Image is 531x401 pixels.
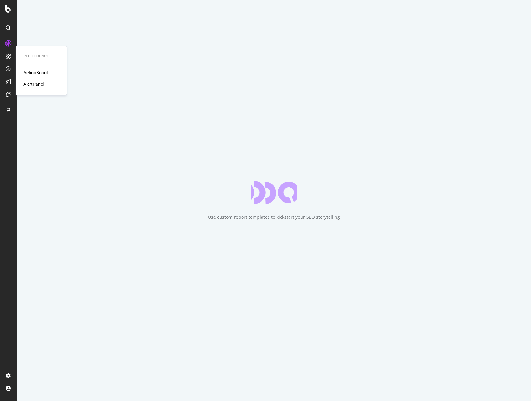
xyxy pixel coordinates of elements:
[251,181,297,204] div: animation
[208,214,340,220] div: Use custom report templates to kickstart your SEO storytelling
[23,70,48,76] a: ActionBoard
[23,54,59,59] div: Intelligence
[23,81,44,87] a: AlertPanel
